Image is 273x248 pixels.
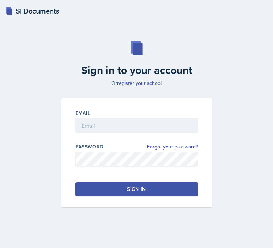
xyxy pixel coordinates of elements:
[75,110,90,117] label: Email
[127,186,146,193] div: Sign in
[6,6,59,16] a: SI Documents
[57,64,216,77] h2: Sign in to your account
[75,143,104,150] label: Password
[117,80,162,87] a: register your school
[75,182,198,196] button: Sign in
[75,118,198,133] input: Email
[147,143,198,151] a: Forgot your password?
[57,80,216,87] p: Or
